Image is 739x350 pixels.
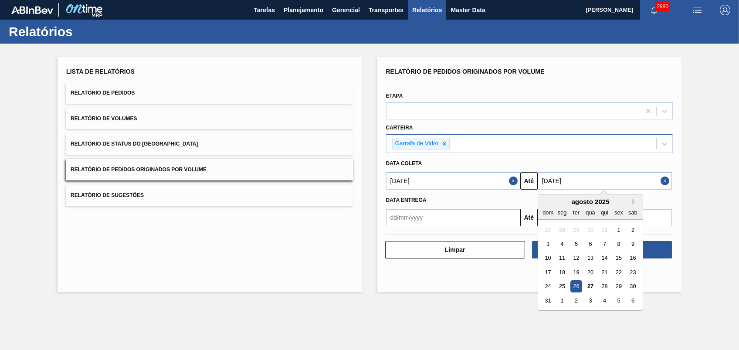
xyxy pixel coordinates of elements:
button: Até [520,172,538,190]
div: Choose sexta-feira, 5 de setembro de 2025 [613,295,624,306]
div: Choose sexta-feira, 22 de agosto de 2025 [613,266,624,278]
div: Choose quarta-feira, 27 de agosto de 2025 [584,281,596,292]
div: Choose segunda-feira, 4 de agosto de 2025 [556,238,568,250]
img: Logout [720,5,730,15]
div: Not available segunda-feira, 28 de julho de 2025 [556,224,568,236]
input: dd/mm/yyyy [538,172,672,190]
div: Choose terça-feira, 19 de agosto de 2025 [570,266,582,278]
span: Data coleta [386,160,422,167]
div: Choose domingo, 17 de agosto de 2025 [542,266,554,278]
input: dd/mm/yyyy [386,209,520,226]
span: Data entrega [386,197,427,203]
input: dd/mm/yyyy [386,172,520,190]
div: Choose segunda-feira, 1 de setembro de 2025 [556,295,568,306]
div: sab [627,207,639,218]
button: Relatório de Sugestões [66,185,353,206]
div: Choose quinta-feira, 21 de agosto de 2025 [599,266,610,278]
span: Lista de Relatórios [66,68,135,75]
div: Choose sexta-feira, 15 de agosto de 2025 [613,252,624,264]
div: Choose quinta-feira, 14 de agosto de 2025 [599,252,610,264]
div: Choose quinta-feira, 7 de agosto de 2025 [599,238,610,250]
div: Choose domingo, 24 de agosto de 2025 [542,281,554,292]
img: TNhmsLtSVTkK8tSr43FrP2fwEKptu5GPRR3wAAAABJRU5ErkJggg== [11,6,53,14]
span: Relatório de Sugestões [71,192,144,198]
span: Relatórios [412,5,442,15]
div: Garrafa de Vidro [393,138,440,149]
div: Not available quinta-feira, 31 de julho de 2025 [599,224,610,236]
div: Choose domingo, 31 de agosto de 2025 [542,295,554,306]
div: Choose terça-feira, 12 de agosto de 2025 [570,252,582,264]
h1: Relatórios [9,27,163,37]
div: Choose sexta-feira, 8 de agosto de 2025 [613,238,624,250]
div: Choose segunda-feira, 11 de agosto de 2025 [556,252,568,264]
div: Choose terça-feira, 26 de agosto de 2025 [570,281,582,292]
img: userActions [692,5,702,15]
span: 2990 [655,2,670,11]
div: Choose terça-feira, 5 de agosto de 2025 [570,238,582,250]
div: Not available domingo, 27 de julho de 2025 [542,224,554,236]
span: Relatório de Pedidos [71,90,135,96]
label: Carteira [386,125,413,131]
div: Choose sábado, 30 de agosto de 2025 [627,281,639,292]
div: dom [542,207,554,218]
div: Choose sábado, 9 de agosto de 2025 [627,238,639,250]
div: sex [613,207,624,218]
button: Relatório de Pedidos Originados por Volume [66,159,353,180]
div: Choose sexta-feira, 1 de agosto de 2025 [613,224,624,236]
div: Choose segunda-feira, 25 de agosto de 2025 [556,281,568,292]
div: Choose sábado, 23 de agosto de 2025 [627,266,639,278]
span: Relatório de Status do [GEOGRAPHIC_DATA] [71,141,198,147]
button: Relatório de Status do [GEOGRAPHIC_DATA] [66,133,353,155]
div: Choose quarta-feira, 3 de setembro de 2025 [584,295,596,306]
div: ter [570,207,582,218]
div: Choose sábado, 2 de agosto de 2025 [627,224,639,236]
span: Relatório de Pedidos Originados por Volume [71,167,207,173]
button: Download [532,241,672,258]
div: Choose segunda-feira, 18 de agosto de 2025 [556,266,568,278]
div: Choose sábado, 6 de setembro de 2025 [627,295,639,306]
span: Tarefas [254,5,275,15]
label: Etapa [386,93,403,99]
button: Next Month [632,199,638,205]
span: Planejamento [284,5,323,15]
button: Relatório de Pedidos [66,82,353,104]
div: Choose terça-feira, 2 de setembro de 2025 [570,295,582,306]
div: seg [556,207,568,218]
button: Até [520,209,538,226]
button: Limpar [385,241,525,258]
span: Master Data [451,5,485,15]
div: Choose sábado, 16 de agosto de 2025 [627,252,639,264]
div: Choose quarta-feira, 20 de agosto de 2025 [584,266,596,278]
div: Not available quarta-feira, 30 de julho de 2025 [584,224,596,236]
button: Notificações [640,4,668,16]
div: Not available terça-feira, 29 de julho de 2025 [570,224,582,236]
div: Choose domingo, 10 de agosto de 2025 [542,252,554,264]
div: Choose quinta-feira, 28 de agosto de 2025 [599,281,610,292]
button: Close [509,172,520,190]
div: qua [584,207,596,218]
div: Choose sexta-feira, 29 de agosto de 2025 [613,281,624,292]
button: Relatório de Volumes [66,108,353,129]
span: Relatório de Pedidos Originados por Volume [386,68,545,75]
button: Close [661,172,672,190]
span: Gerencial [332,5,360,15]
span: Transportes [369,5,403,15]
div: Choose quinta-feira, 4 de setembro de 2025 [599,295,610,306]
span: Relatório de Volumes [71,116,137,122]
div: month 2025-08 [541,223,640,308]
div: qui [599,207,610,218]
div: Choose domingo, 3 de agosto de 2025 [542,238,554,250]
div: Choose quarta-feira, 13 de agosto de 2025 [584,252,596,264]
div: Choose quarta-feira, 6 de agosto de 2025 [584,238,596,250]
div: agosto 2025 [538,198,643,205]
